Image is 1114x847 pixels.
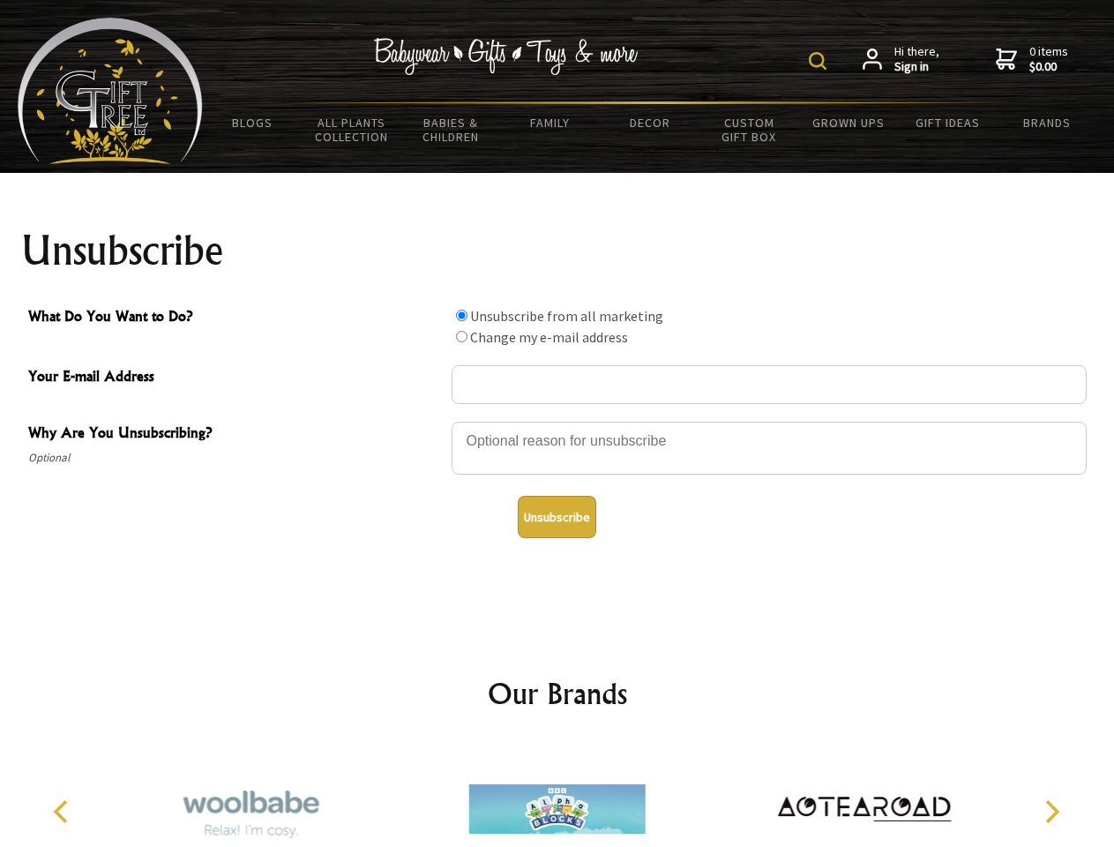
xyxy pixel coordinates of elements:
[1032,792,1071,831] button: Next
[600,104,699,141] a: Decor
[1029,43,1068,75] span: 0 items
[374,38,639,75] img: Babywear - Gifts - Toys & more
[894,44,939,75] span: Hi there,
[518,496,596,538] button: Unsubscribe
[28,305,443,331] span: What Do You Want to Do?
[456,310,467,321] input: What Do You Want to Do?
[18,18,203,164] img: Babyware - Gifts - Toys and more...
[863,44,939,75] a: Hi there,Sign in
[452,422,1087,475] textarea: Why Are You Unsubscribing?
[809,52,826,70] img: product search
[456,331,467,342] input: What Do You Want to Do?
[501,104,601,141] a: Family
[798,104,898,141] a: Grown Ups
[44,792,83,831] button: Previous
[28,422,443,447] span: Why Are You Unsubscribing?
[203,104,303,141] a: BLOGS
[21,229,1094,272] h1: Unsubscribe
[470,328,628,346] label: Change my e-mail address
[452,365,1087,404] input: Your E-mail Address
[699,104,799,155] a: Custom Gift Box
[28,365,443,391] span: Your E-mail Address
[894,59,939,75] strong: Sign in
[470,307,663,325] label: Unsubscribe from all marketing
[898,104,998,141] a: Gift Ideas
[401,104,501,155] a: Babies & Children
[998,104,1097,141] a: Brands
[303,104,402,155] a: All Plants Collection
[35,672,1080,715] h2: Our Brands
[28,447,443,468] span: Optional
[996,44,1068,75] a: 0 items$0.00
[1029,59,1068,75] strong: $0.00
